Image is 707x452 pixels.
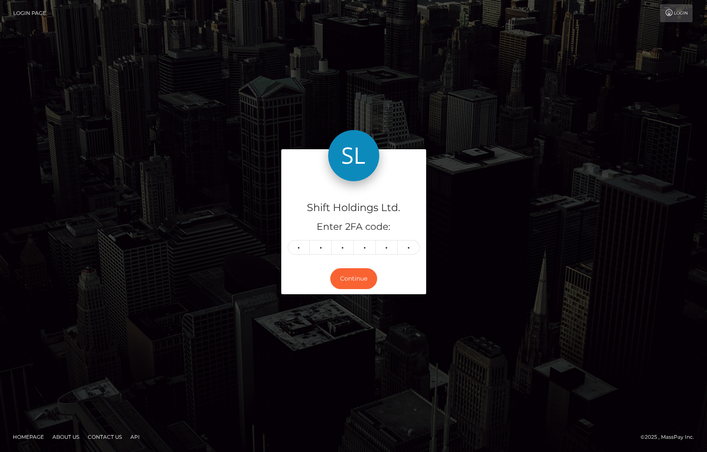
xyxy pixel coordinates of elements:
[127,430,143,443] a: API
[288,200,420,215] h4: Shift Holdings Ltd.
[49,430,83,443] a: About Us
[84,430,125,443] a: Contact Us
[328,130,379,181] img: Shift Holdings Ltd.
[660,4,693,22] a: Login
[641,432,701,442] div: © 2025 , MassPay Inc.
[13,4,46,22] a: Login Page
[9,430,47,443] a: Homepage
[288,220,420,234] h5: Enter 2FA code:
[330,268,377,289] button: Continue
